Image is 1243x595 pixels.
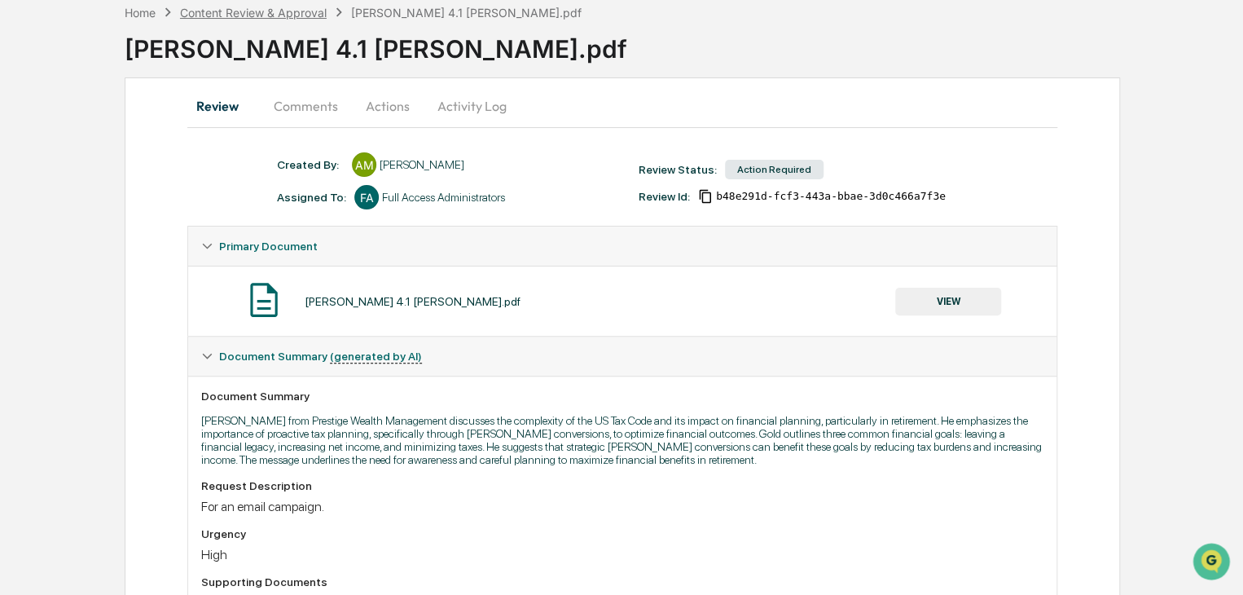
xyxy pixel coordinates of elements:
[352,152,376,177] div: AM
[16,34,296,60] p: How can we help?
[351,86,424,126] button: Actions
[639,190,690,203] div: Review Id:
[201,575,1043,588] div: Supporting Documents
[188,337,1056,376] div: Document Summary (generated by AI)
[188,266,1056,336] div: Primary Document
[277,130,296,149] button: Start new chat
[201,527,1043,540] div: Urgency
[134,205,202,222] span: Attestations
[180,6,327,20] div: Content Review & Approval
[201,479,1043,492] div: Request Description
[16,207,29,220] div: 🖐️
[725,160,824,179] div: Action Required
[125,21,1243,64] div: [PERSON_NAME] 4.1 [PERSON_NAME].pdf
[10,199,112,228] a: 🖐️Preclearance
[42,74,269,91] input: Clear
[382,191,505,204] div: Full Access Administrators
[187,86,1057,126] div: secondary tabs example
[639,163,717,176] div: Review Status:
[351,6,582,20] div: [PERSON_NAME] 4.1 [PERSON_NAME].pdf
[10,230,109,259] a: 🔎Data Lookup
[219,240,318,253] span: Primary Document
[330,350,422,364] u: (generated by AI)
[16,125,46,154] img: 1746055101610-c473b297-6a78-478c-a979-82029cc54cd1
[55,125,267,141] div: Start new chat
[716,190,946,203] span: b48e291d-fcf3-443a-bbae-3d0c466a7f3e
[33,205,105,222] span: Preclearance
[187,86,261,126] button: Review
[201,499,1043,514] div: For an email campaign.
[125,6,156,20] div: Home
[16,238,29,251] div: 🔎
[219,350,422,363] span: Document Summary
[277,191,346,204] div: Assigned To:
[162,276,197,289] span: Pylon
[201,547,1043,562] div: High
[895,288,1001,315] button: VIEW
[1191,541,1235,585] iframe: Open customer support
[354,185,379,209] div: FA
[55,141,206,154] div: We're available if you need us!
[33,236,103,253] span: Data Lookup
[380,158,464,171] div: [PERSON_NAME]
[244,280,284,320] img: Document Icon
[305,295,520,308] div: [PERSON_NAME] 4.1 [PERSON_NAME].pdf
[201,414,1043,466] p: [PERSON_NAME] from Prestige Wealth Management discusses the complexity of the US Tax Code and its...
[112,199,209,228] a: 🗄️Attestations
[115,275,197,289] a: Powered byPylon
[201,390,1043,403] div: Document Summary
[188,227,1056,266] div: Primary Document
[424,86,520,126] button: Activity Log
[698,189,713,204] span: Copy Id
[277,158,344,171] div: Created By: ‎ ‎
[261,86,351,126] button: Comments
[118,207,131,220] div: 🗄️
